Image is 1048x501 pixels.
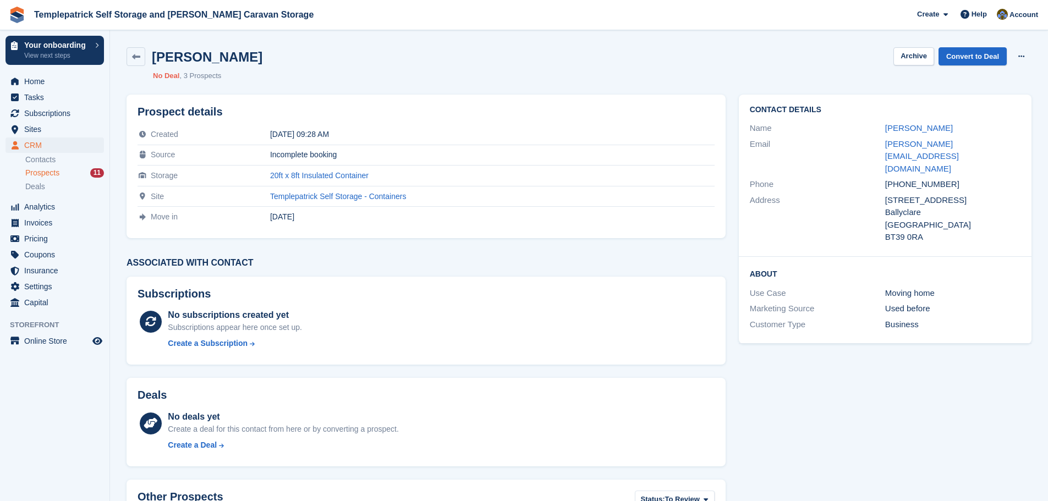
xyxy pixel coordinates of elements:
div: Subscriptions appear here once set up. [168,322,302,333]
div: [PHONE_NUMBER] [885,178,1020,191]
div: Moving home [885,287,1020,300]
a: [PERSON_NAME] [885,123,953,133]
div: Marketing Source [750,302,885,315]
img: stora-icon-8386f47178a22dfd0bd8f6a31ec36ba5ce8667c1dd55bd0f319d3a0aa187defe.svg [9,7,25,23]
div: Use Case [750,287,885,300]
span: Storefront [10,320,109,331]
div: Business [885,318,1020,331]
a: Your onboarding View next steps [6,36,104,65]
span: CRM [24,137,90,153]
span: Source [151,150,175,159]
span: Tasks [24,90,90,105]
span: Analytics [24,199,90,214]
span: Prospects [25,168,59,178]
h3: Associated with contact [127,258,726,268]
h2: [PERSON_NAME] [152,49,262,64]
span: Settings [24,279,90,294]
div: Ballyclare [885,206,1020,219]
h2: Prospect details [138,106,715,118]
div: Name [750,122,885,135]
a: menu [6,137,104,153]
a: menu [6,295,104,310]
span: Move in [151,212,178,221]
a: menu [6,231,104,246]
h2: Deals [138,389,167,401]
a: menu [6,199,104,214]
span: Home [24,74,90,89]
span: Capital [24,295,90,310]
a: menu [6,106,104,121]
p: Your onboarding [24,41,90,49]
h2: Contact Details [750,106,1020,114]
div: Incomplete booking [270,150,715,159]
span: Insurance [24,263,90,278]
div: Used before [885,302,1020,315]
div: [DATE] 09:28 AM [270,130,715,139]
span: Created [151,130,178,139]
div: Address [750,194,885,244]
div: Customer Type [750,318,885,331]
h2: About [750,268,1020,279]
img: Karen [997,9,1008,20]
span: Sites [24,122,90,137]
div: Email [750,138,885,175]
a: Convert to Deal [939,47,1007,65]
a: Deals [25,181,104,192]
div: [DATE] [270,212,715,221]
a: Prospects 11 [25,167,104,179]
a: menu [6,247,104,262]
div: Phone [750,178,885,191]
div: Create a Deal [168,439,217,451]
span: Online Store [24,333,90,349]
div: 11 [90,168,104,178]
div: [GEOGRAPHIC_DATA] [885,219,1020,232]
a: menu [6,333,104,349]
p: View next steps [24,51,90,60]
span: Account [1009,9,1038,20]
a: Preview store [91,334,104,348]
a: Create a Subscription [168,338,302,349]
a: Templepatrick Self Storage and [PERSON_NAME] Caravan Storage [30,5,318,24]
a: Templepatrick Self Storage - Containers [270,192,406,201]
div: [STREET_ADDRESS] [885,194,1020,207]
button: Archive [893,47,934,65]
span: Create [917,9,939,20]
a: [PERSON_NAME][EMAIL_ADDRESS][DOMAIN_NAME] [885,139,959,173]
li: 3 Prospects [179,70,221,81]
span: Subscriptions [24,106,90,121]
span: Pricing [24,231,90,246]
h2: Subscriptions [138,288,715,300]
div: Create a deal for this contact from here or by converting a prospect. [168,423,398,435]
span: Invoices [24,215,90,230]
div: BT39 0RA [885,231,1020,244]
span: Site [151,192,164,201]
span: Help [972,9,987,20]
div: No deals yet [168,410,398,423]
a: Contacts [25,155,104,165]
div: Create a Subscription [168,338,248,349]
div: No subscriptions created yet [168,309,302,322]
li: No Deal [153,70,179,81]
a: menu [6,74,104,89]
a: Create a Deal [168,439,398,451]
a: 20ft x 8ft Insulated Container [270,171,369,180]
a: menu [6,90,104,105]
span: Storage [151,171,178,180]
span: Deals [25,181,45,192]
a: menu [6,263,104,278]
a: menu [6,122,104,137]
a: menu [6,215,104,230]
span: Coupons [24,247,90,262]
a: menu [6,279,104,294]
